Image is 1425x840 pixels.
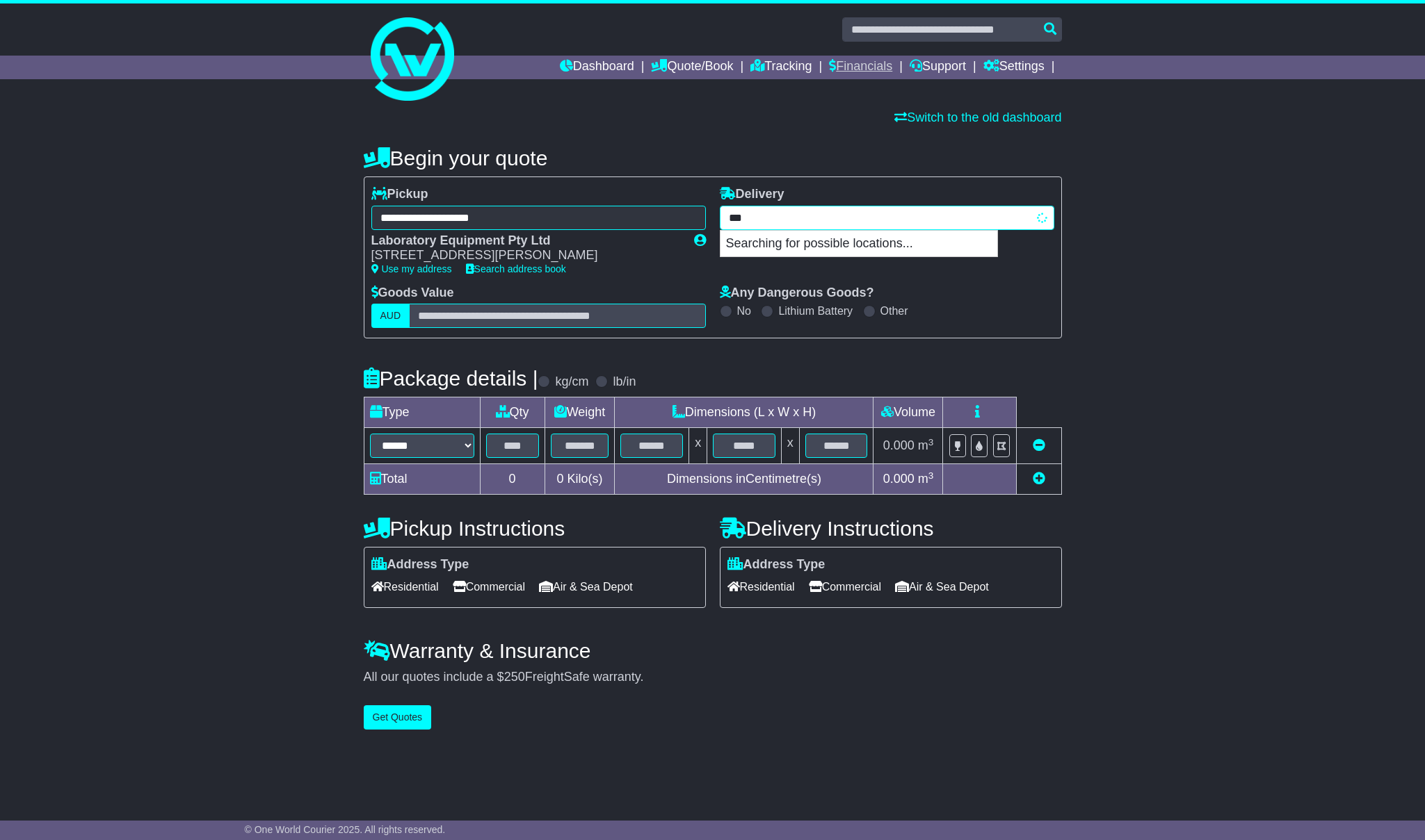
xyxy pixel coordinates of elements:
td: 0 [480,464,545,495]
span: Residential [371,576,439,598]
td: Volume [873,397,943,428]
span: 250 [504,670,525,684]
p: Searching for possible locations... [720,231,997,257]
td: x [689,428,707,464]
a: Financials [829,56,892,79]
label: Pickup [371,187,428,202]
span: 0 [556,472,563,486]
td: Weight [545,397,615,428]
td: Type [364,397,480,428]
label: Any Dangerous Goods? [720,286,874,301]
sup: 3 [928,437,934,447]
sup: 3 [928,470,934,481]
label: Address Type [727,557,826,573]
td: Dimensions in Centimetre(s) [615,464,873,495]
typeahead: Please provide city [720,206,1054,230]
td: x [781,428,799,464]
label: No [737,304,751,318]
a: Support [910,56,966,79]
a: Use my address [371,263,452,274]
label: Other [880,304,908,318]
h4: Package details | [364,367,538,390]
a: Quote/Book [651,56,733,79]
span: Residential [727,576,795,598]
label: AUD [371,304,410,328]
span: Air & Sea Depot [895,576,989,598]
span: © One World Courier 2025. All rights reserved. [245,824,446,835]
a: Switch to the old dashboard [894,110,1061,124]
span: 0.000 [883,472,915,486]
span: Commercial [809,576,881,598]
span: Commercial [453,576,525,598]
a: Add new item [1033,472,1045,486]
span: 0.000 [883,438,915,452]
label: Delivery [720,187,784,202]
span: m [918,472,934,486]
h4: Pickup Instructions [364,517,706,540]
h4: Delivery Instructions [720,517,1062,540]
div: [STREET_ADDRESS][PERSON_NAME] [371,248,680,263]
a: Settings [983,56,1045,79]
span: m [918,438,934,452]
label: Lithium Battery [778,304,853,318]
td: Kilo(s) [545,464,615,495]
span: Air & Sea Depot [539,576,633,598]
td: Dimensions (L x W x H) [615,397,873,428]
a: Search address book [466,263,566,274]
td: Total [364,464,480,495]
a: Remove this item [1033,438,1045,452]
label: kg/cm [555,374,588,390]
button: Get Quotes [364,705,432,730]
h4: Begin your quote [364,147,1062,170]
div: Laboratory Equipment Pty Ltd [371,233,680,249]
label: Address Type [371,557,469,573]
label: lb/in [613,374,636,390]
a: Tracking [750,56,812,79]
td: Qty [480,397,545,428]
h4: Warranty & Insurance [364,639,1062,662]
a: Dashboard [560,56,634,79]
label: Goods Value [371,286,454,301]
div: All our quotes include a $ FreightSafe warranty. [364,670,1062,685]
